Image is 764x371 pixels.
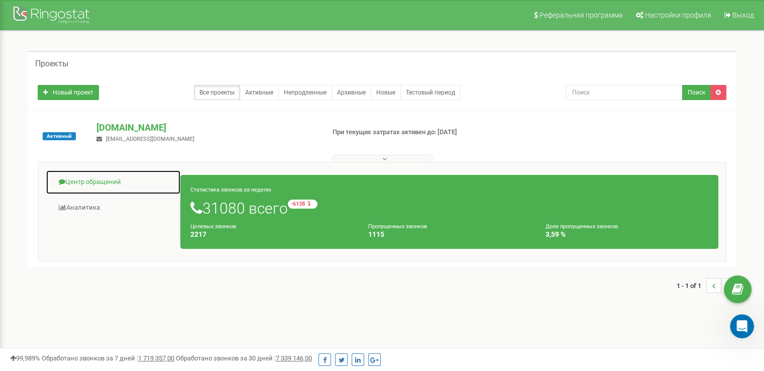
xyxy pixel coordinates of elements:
[730,314,754,338] iframe: Intercom live chat
[46,196,181,220] a: Аналитика
[677,268,736,303] nav: ...
[42,354,174,362] span: Обработано звонков за 7 дней :
[278,85,332,100] a: Непродленные
[38,85,99,100] a: Новый проект
[176,354,312,362] span: Обработано звонков за 30 дней :
[43,132,76,140] span: Активный
[371,85,401,100] a: Новые
[539,11,623,19] span: Реферальная программа
[46,170,181,195] a: Центр обращений
[35,59,68,68] h5: Проекты
[240,85,279,100] a: Активные
[106,136,194,142] span: [EMAIL_ADDRESS][DOMAIN_NAME]
[276,354,312,362] u: 7 339 146,00
[545,223,618,230] small: Доля пропущенных звонков
[332,85,371,100] a: Архивные
[677,278,706,293] span: 1 - 1 of 1
[682,85,711,100] button: Поиск
[138,354,174,362] u: 1 719 357,00
[10,354,40,362] span: 99,989%
[645,11,711,19] span: Настройки профиля
[545,231,708,238] h4: 3,59 %
[190,200,708,217] h1: 31080 всего
[368,231,531,238] h4: 1115
[732,11,754,19] span: Выход
[288,200,317,209] small: -6138
[368,223,427,230] small: Пропущенных звонков
[96,121,316,134] p: [DOMAIN_NAME]
[190,231,353,238] h4: 2217
[566,85,683,100] input: Поиск
[400,85,461,100] a: Тестовый период
[194,85,240,100] a: Все проекты
[190,223,236,230] small: Целевых звонков
[333,128,493,137] p: При текущих затратах активен до: [DATE]
[190,187,271,193] small: Статистика звонков за неделю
